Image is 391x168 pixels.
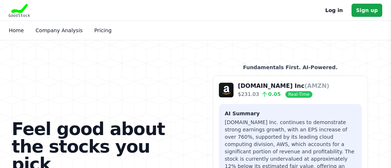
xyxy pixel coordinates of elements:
[9,27,24,33] a: Home
[352,4,382,17] a: Sign up
[285,91,312,98] span: Real-Time
[238,82,329,90] p: [DOMAIN_NAME] Inc
[35,27,83,33] a: Company Analysis
[219,83,234,97] img: Company Logo
[94,27,111,33] a: Pricing
[259,91,281,97] span: 0.05
[238,90,329,98] p: $231.03
[225,110,356,117] h3: AI Summary
[325,6,343,15] a: Log in
[304,82,329,89] span: (AMZN)
[213,64,368,71] p: Fundamentals First. AI-Powered.
[9,4,30,17] img: Goodstock Logo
